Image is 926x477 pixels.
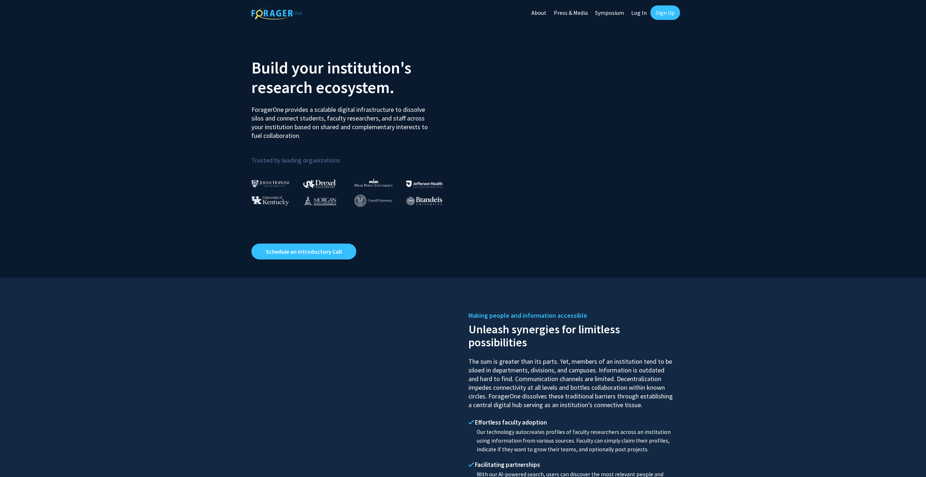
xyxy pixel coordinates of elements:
[251,7,302,20] img: ForagerOne Logo
[354,195,392,207] img: Cornell University
[468,310,675,321] h5: Making people and information accessible
[251,180,290,187] img: Johns Hopkins University
[650,5,680,20] a: Sign Up
[468,351,675,409] p: The sum is greater than its parts. Yet, members of an institution tend to be siloed in department...
[303,196,336,205] img: Morgan State University
[251,100,433,140] p: ForagerOne provides a scalable digital infrastructure to dissolve silos and connect students, fac...
[251,146,458,166] p: Trusted by leading organizations
[251,244,356,259] a: Opens in a new tab
[468,321,675,349] h2: Unleash synergies for limitless possibilities
[468,419,675,426] h4: Effortless faculty adoption
[468,428,675,454] p: Our technology autocreates profiles of faculty researchers across an institution using informatio...
[468,461,675,468] h4: Facilitating partnerships
[406,197,442,206] img: Brandeis University
[251,196,289,206] img: University of Kentucky
[354,178,393,187] img: High Point University
[251,58,458,97] h2: Build your institution's research ecosystem.
[303,180,336,188] img: Drexel University
[406,181,442,187] img: Thomas Jefferson University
